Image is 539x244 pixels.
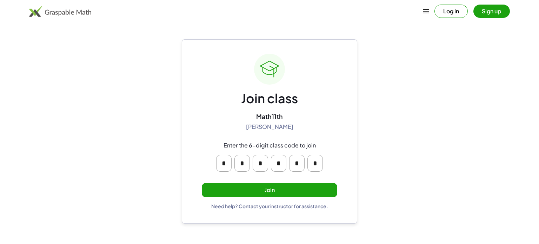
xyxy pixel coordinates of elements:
[211,203,328,209] div: Need help? Contact your instructor for assistance.
[234,155,250,172] input: Please enter OTP character 2
[241,90,298,107] div: Join class
[202,183,337,197] button: Join
[253,155,268,172] input: Please enter OTP character 3
[246,123,293,131] div: [PERSON_NAME]
[289,155,305,172] input: Please enter OTP character 5
[256,112,283,120] div: Math11th
[271,155,286,172] input: Please enter OTP character 4
[307,155,323,172] input: Please enter OTP character 6
[216,155,232,172] input: Please enter OTP character 1
[434,5,468,18] button: Log in
[473,5,510,18] button: Sign up
[224,142,316,149] div: Enter the 6-digit class code to join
